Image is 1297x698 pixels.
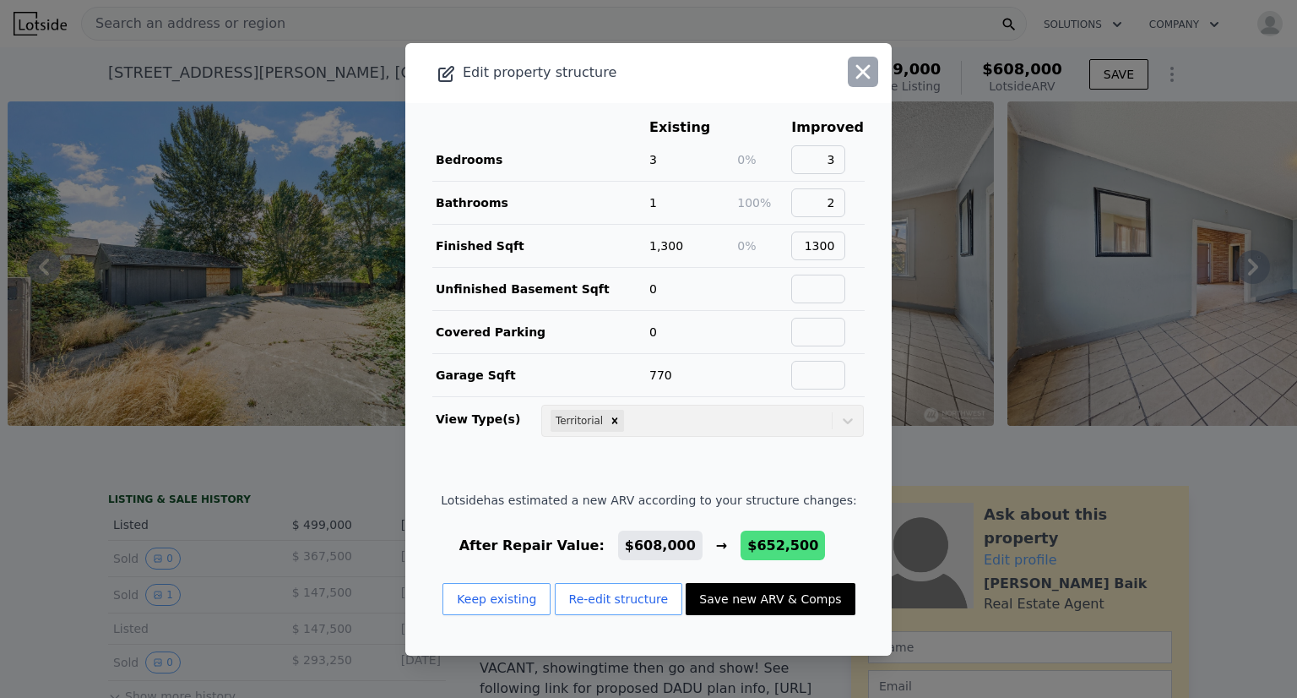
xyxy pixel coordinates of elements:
[432,397,540,438] td: View Type(s)
[405,61,795,85] div: Edit property structure
[432,353,648,396] td: Garage Sqft
[686,583,855,615] button: Save new ARV & Comps
[649,325,657,339] span: 0
[441,492,856,509] span: Lotside has estimated a new ARV according to your structure changes:
[432,310,648,353] td: Covered Parking
[747,537,818,553] span: $652,500
[442,583,551,615] button: Keep existing
[790,117,865,139] th: Improved
[555,583,683,615] button: Re-edit structure
[649,153,657,166] span: 3
[649,282,657,296] span: 0
[432,181,648,224] td: Bathrooms
[432,224,648,267] td: Finished Sqft
[649,239,683,253] span: 1,300
[737,153,756,166] span: 0%
[648,117,736,139] th: Existing
[649,368,672,382] span: 770
[649,196,657,210] span: 1
[625,537,696,553] span: $608,000
[432,139,648,182] td: Bedrooms
[432,267,648,310] td: Unfinished Basement Sqft
[737,196,771,210] span: 100%
[441,536,856,556] div: After Repair Value: →
[737,239,756,253] span: 0%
